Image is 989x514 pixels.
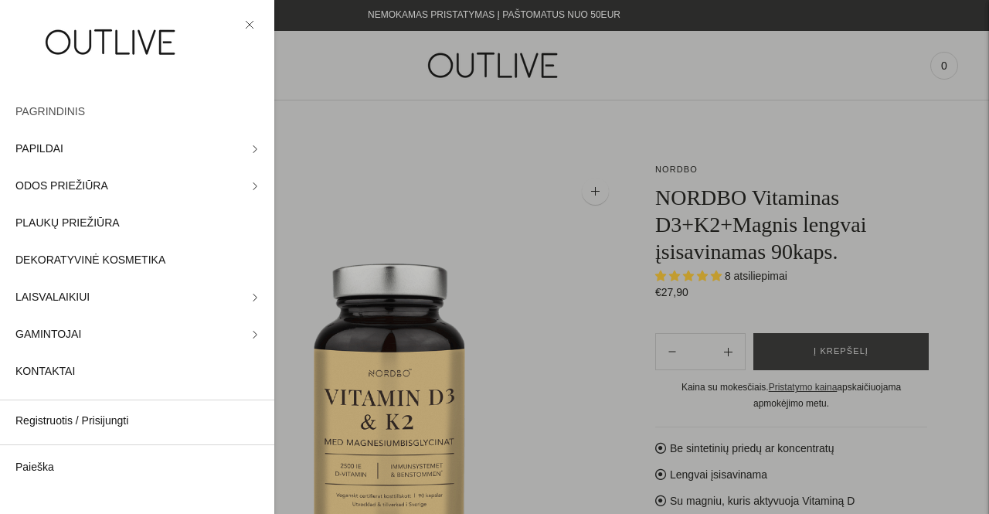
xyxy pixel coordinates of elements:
[15,214,120,233] span: PLAUKŲ PRIEŽIŪRA
[15,325,81,344] span: GAMINTOJAI
[15,15,209,69] img: OUTLIVE
[15,251,165,270] span: DEKORATYVINĖ KOSMETIKA
[15,103,85,121] span: PAGRINDINIS
[15,363,75,381] span: KONTAKTAI
[15,177,108,196] span: ODOS PRIEŽIŪRA
[15,288,90,307] span: LAISVALAIKIUI
[15,140,63,158] span: PAPILDAI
